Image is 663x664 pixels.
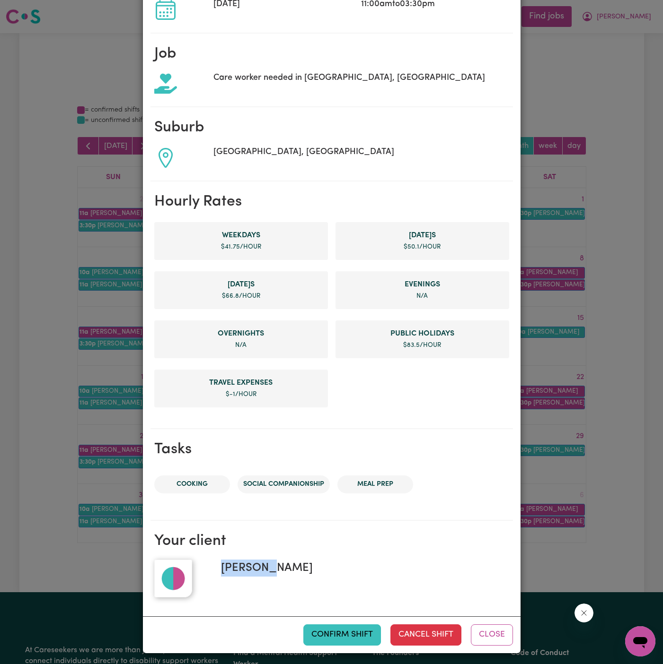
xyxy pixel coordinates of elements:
span: not specified [416,293,428,299]
h2: Job [154,45,509,63]
h2: Suburb [154,119,509,137]
button: Cancel Shift [390,624,461,645]
li: Meal prep [337,475,413,493]
img: default_profile_pic.99ad5853.jpg [154,560,192,597]
span: $ -1 /hour [226,391,256,397]
span: $ 41.75 /hour [221,244,261,250]
button: Confirm Shift [303,624,381,645]
iframe: Button to launch messaging window [625,626,655,656]
span: Weekday rate [162,230,320,241]
span: $ 50.1 /hour [404,244,441,250]
li: Social companionship [238,475,330,493]
span: $ 83.5 /hour [403,342,441,348]
span: Sunday rate [162,279,320,290]
span: Travel Expense rate [162,377,320,388]
h2: Tasks [154,440,509,458]
span: Care worker needed in [GEOGRAPHIC_DATA], [GEOGRAPHIC_DATA] [213,73,485,84]
span: Public Holiday rate [343,328,502,339]
span: Need any help? [6,7,57,14]
iframe: Close message [575,604,593,622]
span: Overnight rate [162,328,320,339]
span: [GEOGRAPHIC_DATA], [GEOGRAPHIC_DATA] [213,147,394,158]
span: Evening rate [343,279,502,290]
h2: Hourly Rates [154,193,509,211]
span: [PERSON_NAME] [213,560,313,577]
span: $ 66.8 /hour [222,293,260,299]
h2: Your client [154,532,509,550]
span: Saturday rate [343,230,502,241]
li: Cooking [154,475,230,493]
span: not specified [235,342,247,348]
button: Close [471,624,513,645]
